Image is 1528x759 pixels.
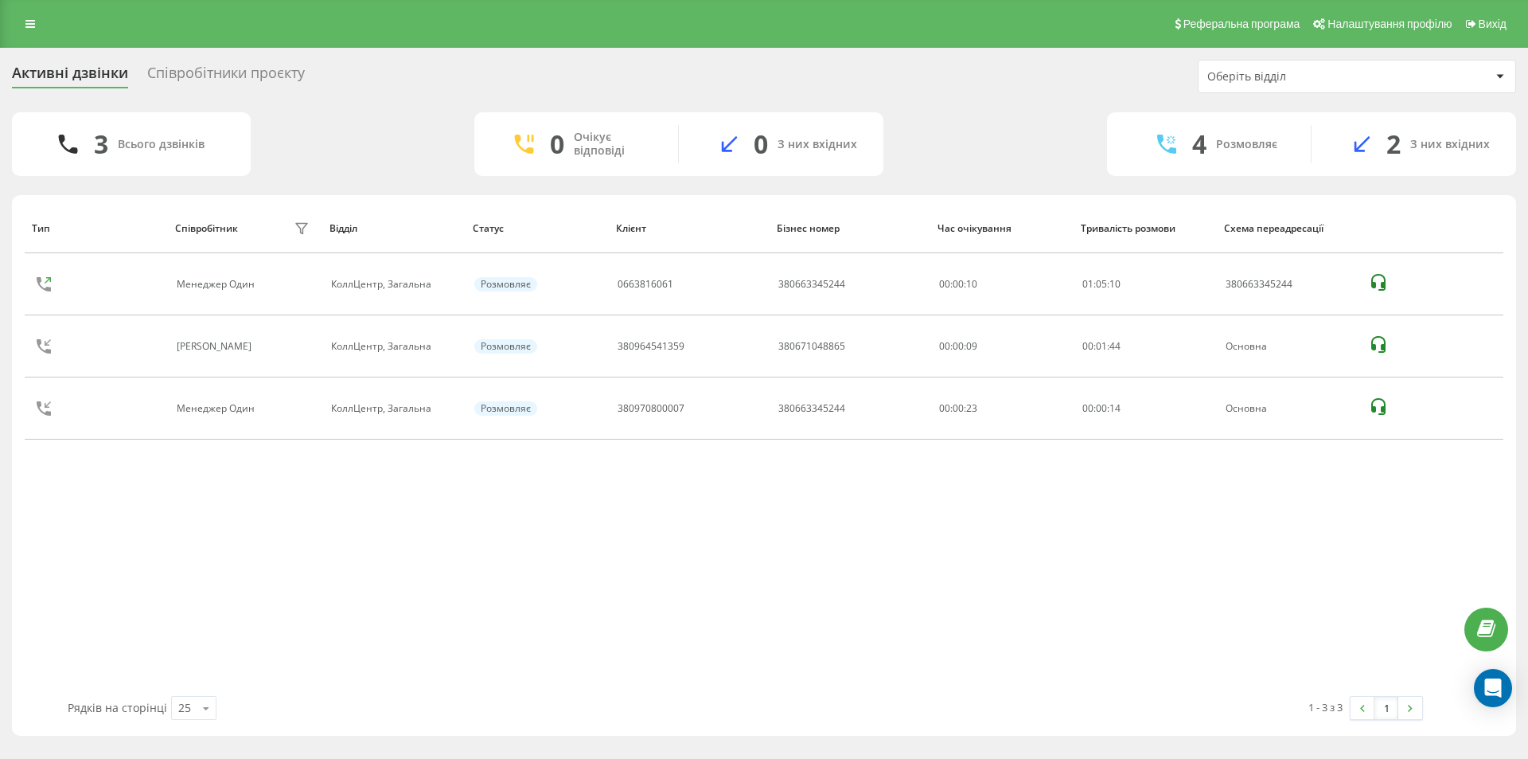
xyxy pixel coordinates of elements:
span: 01 [1096,339,1107,353]
div: 380970800007 [618,403,684,414]
span: 00 [1096,401,1107,415]
div: 380663345244 [778,279,845,290]
div: Оберіть відділ [1207,70,1397,84]
div: 0663816061 [618,279,673,290]
div: 380964541359 [618,341,684,352]
div: Співробітники проєкту [147,65,305,89]
div: 380663345244 [778,403,845,414]
div: Статус [473,223,601,234]
div: З них вхідних [1410,138,1490,151]
div: Розмовляє [474,401,537,416]
div: Розмовляє [474,277,537,291]
div: Клієнт [616,223,762,234]
div: 25 [178,700,191,716]
span: 44 [1109,339,1121,353]
div: Розмовляє [1216,138,1277,151]
div: Менеджер Один [177,279,259,290]
span: Вихід [1479,18,1507,30]
div: 3 [94,129,108,159]
div: Схема переадресації [1224,223,1352,234]
div: Основна [1226,403,1351,414]
div: Тип [32,223,160,234]
div: : : [1082,279,1121,290]
div: Розмовляє [474,339,537,354]
a: 1 [1374,697,1398,719]
div: Менеджер Один [177,403,259,414]
div: КоллЦентр, Загальна [331,403,457,414]
div: 00:00:23 [939,403,1065,414]
div: 2 [1386,129,1401,159]
span: 14 [1109,401,1121,415]
span: 10 [1109,277,1121,291]
span: 00 [1082,401,1093,415]
div: 0 [550,129,564,159]
div: Відділ [329,223,458,234]
div: Основна [1226,341,1351,352]
span: Налаштування профілю [1327,18,1452,30]
div: Час очікування [937,223,1066,234]
div: Тривалість розмови [1081,223,1209,234]
div: 380663345244 [1226,279,1351,290]
div: 00:00:10 [939,279,1065,290]
span: 05 [1096,277,1107,291]
div: КоллЦентр, Загальна [331,279,457,290]
div: 1 - 3 з 3 [1308,699,1343,715]
div: Open Intercom Messenger [1474,669,1512,707]
div: Активні дзвінки [12,65,128,89]
span: 00 [1082,339,1093,353]
div: З них вхідних [778,138,857,151]
div: КоллЦентр, Загальна [331,341,457,352]
div: 00:00:09 [939,341,1065,352]
div: Співробітник [175,223,238,234]
div: Очікує відповіді [574,131,654,158]
div: : : [1082,341,1121,352]
div: Всього дзвінків [118,138,205,151]
span: Рядків на сторінці [68,700,167,715]
div: : : [1082,403,1121,414]
div: [PERSON_NAME] [177,341,255,352]
div: 0 [754,129,768,159]
div: 380671048865 [778,341,845,352]
span: 01 [1082,277,1093,291]
div: Бізнес номер [777,223,922,234]
div: 4 [1192,129,1206,159]
span: Реферальна програма [1183,18,1300,30]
